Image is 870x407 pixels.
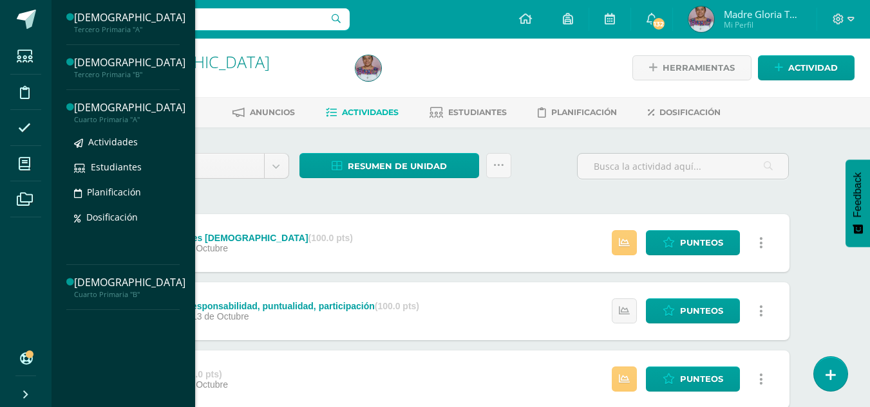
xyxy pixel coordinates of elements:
[308,233,353,243] strong: (100.0 pts)
[578,154,788,179] input: Busca la actividad aquí...
[646,230,740,255] a: Punteos
[91,161,142,173] span: Estudiantes
[74,290,185,299] div: Cuarto Primaria "B"
[74,275,185,290] div: [DEMOGRAPHIC_DATA]
[299,153,479,178] a: Resumen de unidad
[87,186,141,198] span: Planificación
[788,56,838,80] span: Actividad
[724,8,801,21] span: Madre Gloria Telón Apén
[448,107,507,117] span: Estudiantes
[680,299,723,323] span: Punteos
[147,233,352,243] div: Separadores [DEMOGRAPHIC_DATA]
[355,55,381,81] img: 3585b43e6f448e3a5bd7a0d5ea5114e0.png
[74,55,185,79] a: [DEMOGRAPHIC_DATA]Tercero Primaria "B"
[74,275,185,299] a: [DEMOGRAPHIC_DATA]Cuarto Primaria "B"
[659,107,721,117] span: Dosificación
[688,6,714,32] img: 3585b43e6f448e3a5bd7a0d5ea5114e0.png
[758,55,855,80] a: Actividad
[171,243,228,253] span: 13 de Octubre
[632,55,752,80] a: Herramientas
[74,25,185,34] div: Tercero Primaria "A"
[74,10,185,34] a: [DEMOGRAPHIC_DATA]Tercero Primaria "A"
[74,185,185,199] a: Planificación
[232,102,295,123] a: Anuncios
[60,8,350,30] input: Busca un usuario...
[430,102,507,123] a: Estudiantes
[348,154,447,178] span: Resumen de unidad
[375,301,419,311] strong: (100.0 pts)
[74,159,185,174] a: Estudiantes
[177,369,222,379] strong: (100.0 pts)
[648,102,721,123] a: Dosificación
[846,159,870,247] button: Feedback - Mostrar encuesta
[538,102,617,123] a: Planificación
[74,134,185,149] a: Actividades
[680,367,723,391] span: Punteos
[724,19,801,30] span: Mi Perfil
[74,70,185,79] div: Tercero Primaria "B"
[652,17,666,31] span: 132
[143,154,254,178] span: Unidad 4
[74,55,185,70] div: [DEMOGRAPHIC_DATA]
[147,301,419,311] div: Respeto, responsabilidad, puntualidad, participación
[74,100,185,124] a: [DEMOGRAPHIC_DATA]Cuarto Primaria "A"
[100,71,340,83] div: Tercero Primaria 'A'
[646,298,740,323] a: Punteos
[86,211,138,223] span: Dosificación
[646,366,740,392] a: Punteos
[326,102,399,123] a: Actividades
[250,107,295,117] span: Anuncios
[192,311,249,321] span: 13 de Octubre
[88,136,138,148] span: Actividades
[852,172,864,217] span: Feedback
[680,231,723,255] span: Punteos
[171,379,228,390] span: 13 de Octubre
[663,56,735,80] span: Herramientas
[100,53,340,71] h1: Evangelización
[133,154,288,178] a: Unidad 4
[74,100,185,115] div: [DEMOGRAPHIC_DATA]
[74,115,185,124] div: Cuarto Primaria "A"
[551,107,617,117] span: Planificación
[74,210,185,224] a: Dosificación
[342,107,399,117] span: Actividades
[74,10,185,25] div: [DEMOGRAPHIC_DATA]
